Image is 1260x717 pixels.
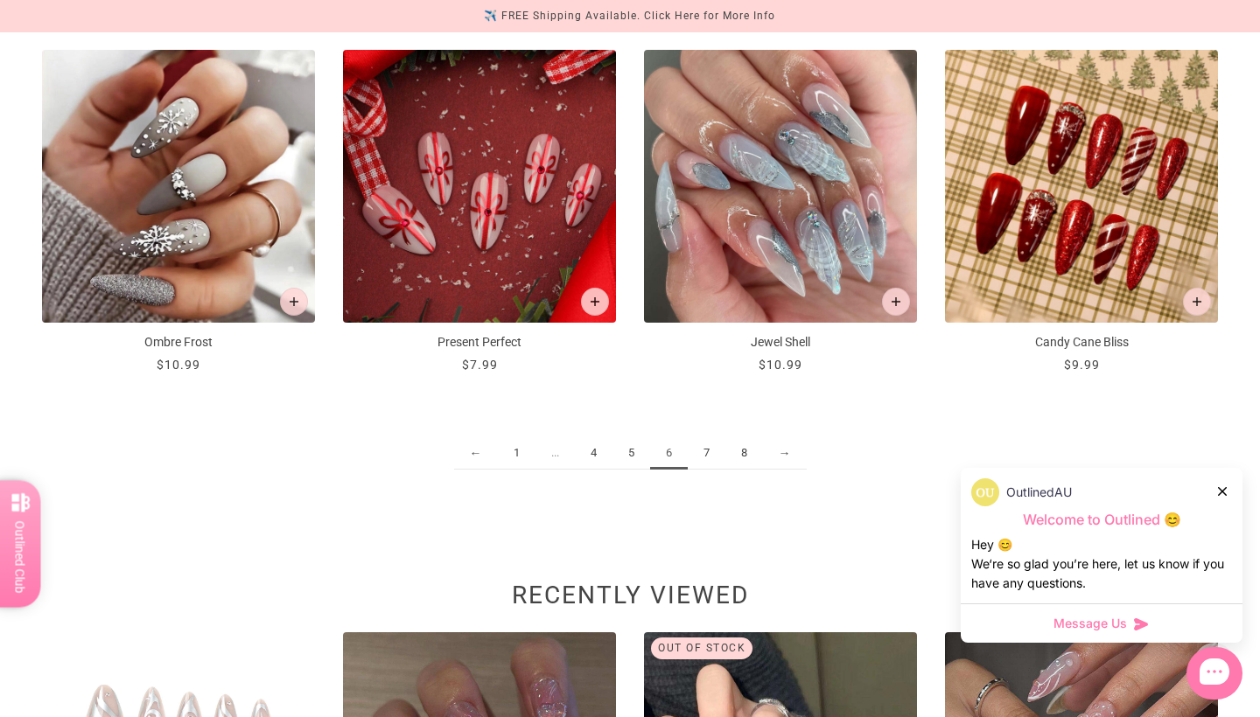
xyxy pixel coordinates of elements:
[42,50,315,374] a: Ombre Frost
[971,478,999,506] img: data:image/png;base64,iVBORw0KGgoAAAANSUhEUgAAACQAAAAkCAYAAADhAJiYAAAAAXNSR0IArs4c6QAAAERlWElmTU0...
[763,437,807,470] a: →
[725,437,763,470] a: 8
[498,437,535,470] a: 1
[945,333,1218,352] p: Candy Cane Bliss
[42,590,1218,609] h2: Recently viewed
[280,288,308,316] button: Add to cart
[581,288,609,316] button: Add to cart
[575,437,612,470] a: 4
[1183,288,1211,316] button: Add to cart
[971,535,1232,593] div: Hey 😊 We‘re so glad you’re here, let us know if you have any questions.
[484,7,775,25] div: ✈️ FREE Shipping Available. Click Here for More Info
[971,511,1232,529] p: Welcome to Outlined 😊
[1064,358,1100,372] span: $9.99
[157,358,200,372] span: $10.99
[454,437,498,470] a: ←
[612,437,650,470] a: 5
[882,288,910,316] button: Add to cart
[1006,483,1072,502] p: OutlinedAU
[462,358,498,372] span: $7.99
[644,333,917,352] p: Jewel Shell
[759,358,802,372] span: $10.99
[651,637,752,659] div: Out of stock
[343,50,616,374] a: Present Perfect
[644,50,917,374] a: Jewel Shell
[42,333,315,352] p: Ombre Frost
[688,437,725,470] a: 7
[535,437,575,470] span: ...
[343,333,616,352] p: Present Perfect
[945,50,1218,374] a: Candy Cane Bliss
[1053,615,1127,632] span: Message Us
[650,437,688,470] span: 6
